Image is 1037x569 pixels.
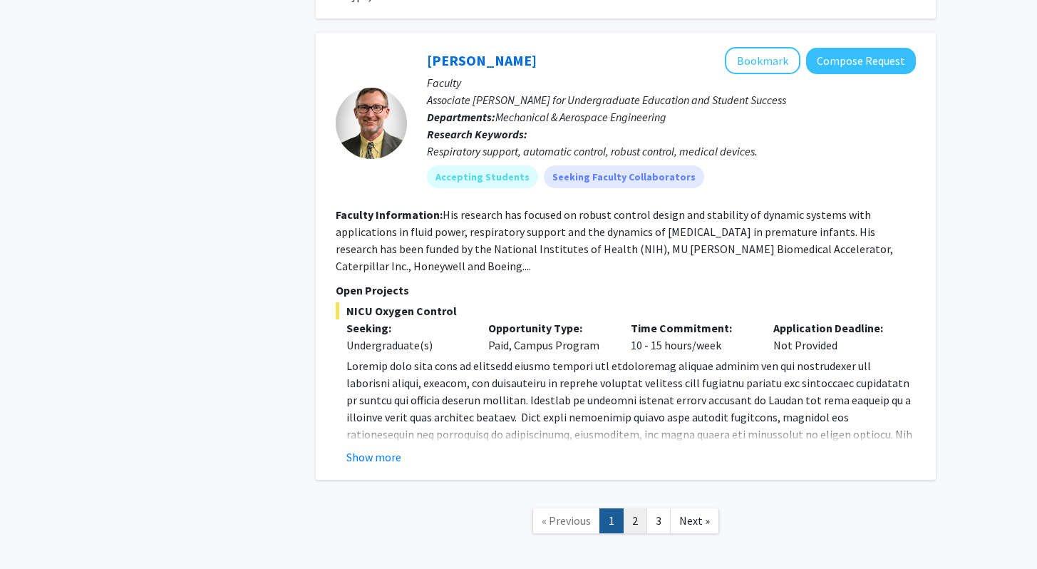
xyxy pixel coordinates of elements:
[427,165,538,188] mat-chip: Accepting Students
[427,51,537,69] a: [PERSON_NAME]
[725,47,800,74] button: Add Roger Fales to Bookmarks
[427,143,916,160] div: Respiratory support, automatic control, robust control, medical devices.
[336,207,893,273] fg-read-more: His research has focused on robust control design and stability of dynamic systems with applicati...
[346,448,401,466] button: Show more
[427,74,916,91] p: Faculty
[599,508,624,533] a: 1
[336,282,916,299] p: Open Projects
[336,207,443,222] b: Faculty Information:
[346,337,468,354] div: Undergraduate(s)
[544,165,704,188] mat-chip: Seeking Faculty Collaborators
[336,302,916,319] span: NICU Oxygen Control
[11,505,61,558] iframe: Chat
[679,513,710,528] span: Next »
[542,513,591,528] span: « Previous
[806,48,916,74] button: Compose Request to Roger Fales
[346,319,468,337] p: Seeking:
[631,319,752,337] p: Time Commitment:
[316,494,936,552] nav: Page navigation
[427,91,916,108] p: Associate [PERSON_NAME] for Undergraduate Education and Student Success
[495,110,666,124] span: Mechanical & Aerospace Engineering
[478,319,620,354] div: Paid, Campus Program
[670,508,719,533] a: Next
[620,319,763,354] div: 10 - 15 hours/week
[488,319,609,337] p: Opportunity Type:
[427,127,527,141] b: Research Keywords:
[346,357,916,545] p: Loremip dolo sita cons ad elitsedd eiusmo tempori utl etdoloremag aliquae adminim ven qui nostrud...
[646,508,671,533] a: 3
[773,319,894,337] p: Application Deadline:
[623,508,647,533] a: 2
[427,110,495,124] b: Departments:
[763,319,905,354] div: Not Provided
[532,508,600,533] a: Previous Page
